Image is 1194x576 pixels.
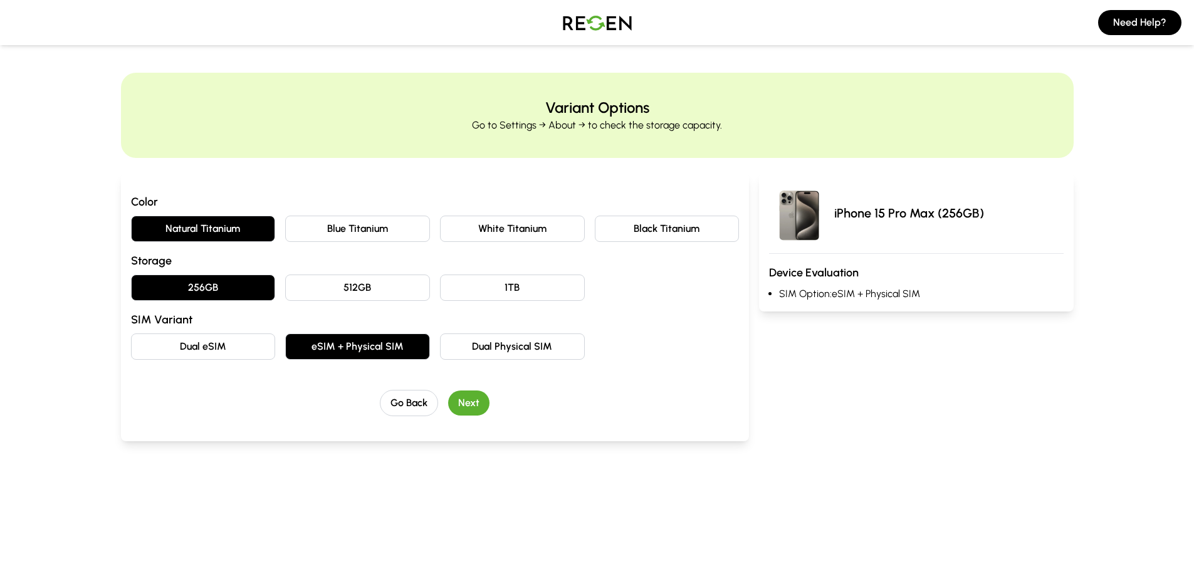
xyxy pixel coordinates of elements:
button: 256GB [131,275,276,301]
p: iPhone 15 Pro Max (256GB) [834,204,984,222]
button: Next [448,390,490,416]
button: Go Back [380,390,438,416]
button: 1TB [440,275,585,301]
button: Dual Physical SIM [440,333,585,360]
button: 512GB [285,275,430,301]
h3: Storage [131,252,740,270]
h3: Color [131,193,740,211]
h3: Device Evaluation [769,264,1063,281]
button: Black Titanium [595,216,740,242]
button: Need Help? [1098,10,1181,35]
h3: SIM Variant [131,311,740,328]
h2: Variant Options [545,98,649,118]
button: Blue Titanium [285,216,430,242]
img: Logo [553,5,641,40]
button: eSIM + Physical SIM [285,333,430,360]
button: Dual eSIM [131,333,276,360]
button: White Titanium [440,216,585,242]
p: Go to Settings → About → to check the storage capacity. [472,118,722,133]
img: iPhone 15 Pro Max [769,183,829,243]
li: SIM Option: eSIM + Physical SIM [779,286,1063,301]
button: Natural Titanium [131,216,276,242]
